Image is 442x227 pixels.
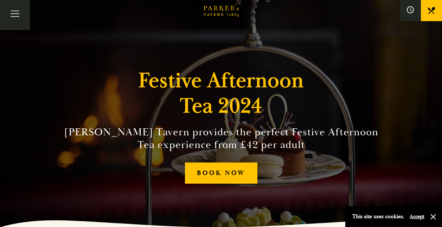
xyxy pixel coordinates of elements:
[352,211,404,222] p: This site uses cookies.
[61,126,382,151] h2: [PERSON_NAME] Tavern provides the perfect Festive Afternoon Tea experience from £42 per adult
[185,162,257,184] a: BOOK NOW
[121,68,321,119] h1: Festive Afternoon Tea 2024
[430,213,437,220] button: Close and accept
[410,213,424,220] button: Accept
